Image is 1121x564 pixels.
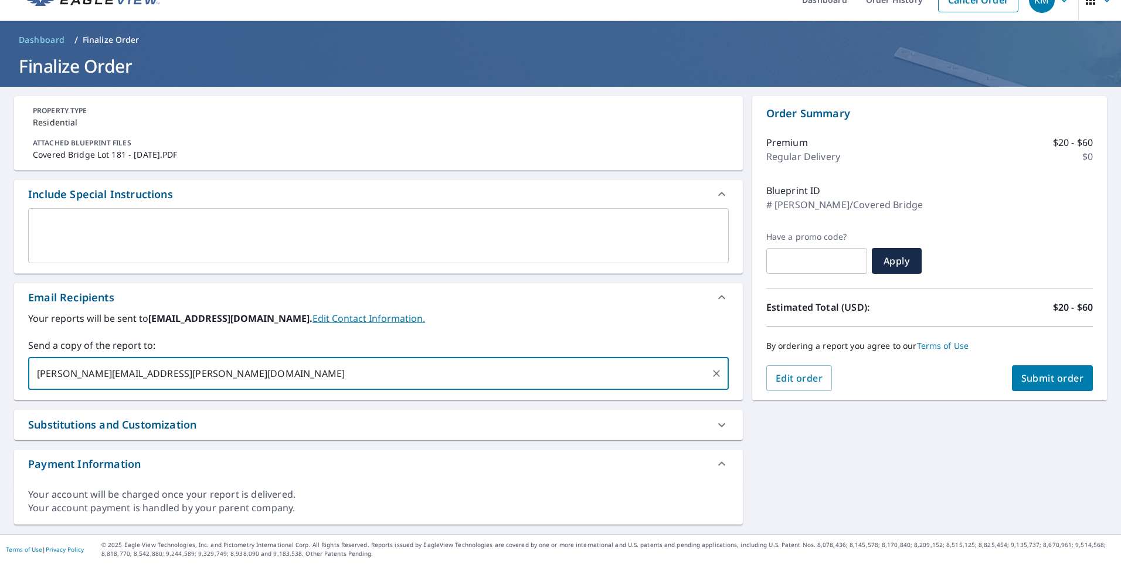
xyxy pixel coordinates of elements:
div: Payment Information [28,456,141,472]
button: Clear [708,365,725,382]
p: $20 - $60 [1053,135,1093,150]
div: Payment Information [14,450,743,478]
li: / [74,33,78,47]
a: Dashboard [14,30,70,49]
p: $20 - $60 [1053,300,1093,314]
p: Covered Bridge Lot 181 - [DATE].PDF [33,148,724,161]
p: Premium [766,135,808,150]
p: | [6,546,84,553]
p: Residential [33,116,724,128]
b: [EMAIL_ADDRESS][DOMAIN_NAME]. [148,312,312,325]
p: Finalize Order [83,34,140,46]
div: Substitutions and Customization [14,410,743,440]
a: Privacy Policy [46,545,84,553]
h1: Finalize Order [14,54,1107,78]
span: Edit order [776,372,823,385]
div: Include Special Instructions [28,186,173,202]
p: ATTACHED BLUEPRINT FILES [33,138,724,148]
span: Apply [881,254,912,267]
a: Terms of Use [6,545,42,553]
div: Your account payment is handled by your parent company. [28,501,729,515]
label: Your reports will be sent to [28,311,729,325]
div: Email Recipients [14,283,743,311]
button: Submit order [1012,365,1093,391]
p: $0 [1082,150,1093,164]
p: Estimated Total (USD): [766,300,930,314]
a: EditContactInfo [312,312,425,325]
div: Substitutions and Customization [28,417,196,433]
p: Regular Delivery [766,150,840,164]
p: PROPERTY TYPE [33,106,724,116]
div: Your account will be charged once your report is delivered. [28,488,729,501]
p: # [PERSON_NAME]/Covered Bridge [766,198,923,212]
p: © 2025 Eagle View Technologies, Inc. and Pictometry International Corp. All Rights Reserved. Repo... [101,541,1115,558]
span: Submit order [1021,372,1084,385]
button: Apply [872,248,922,274]
label: Send a copy of the report to: [28,338,729,352]
div: Include Special Instructions [14,180,743,208]
a: Terms of Use [917,340,969,351]
nav: breadcrumb [14,30,1107,49]
p: By ordering a report you agree to our [766,341,1093,351]
p: Blueprint ID [766,184,821,198]
p: Order Summary [766,106,1093,121]
label: Have a promo code? [766,232,867,242]
button: Edit order [766,365,833,391]
span: Dashboard [19,34,65,46]
div: Email Recipients [28,290,114,305]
